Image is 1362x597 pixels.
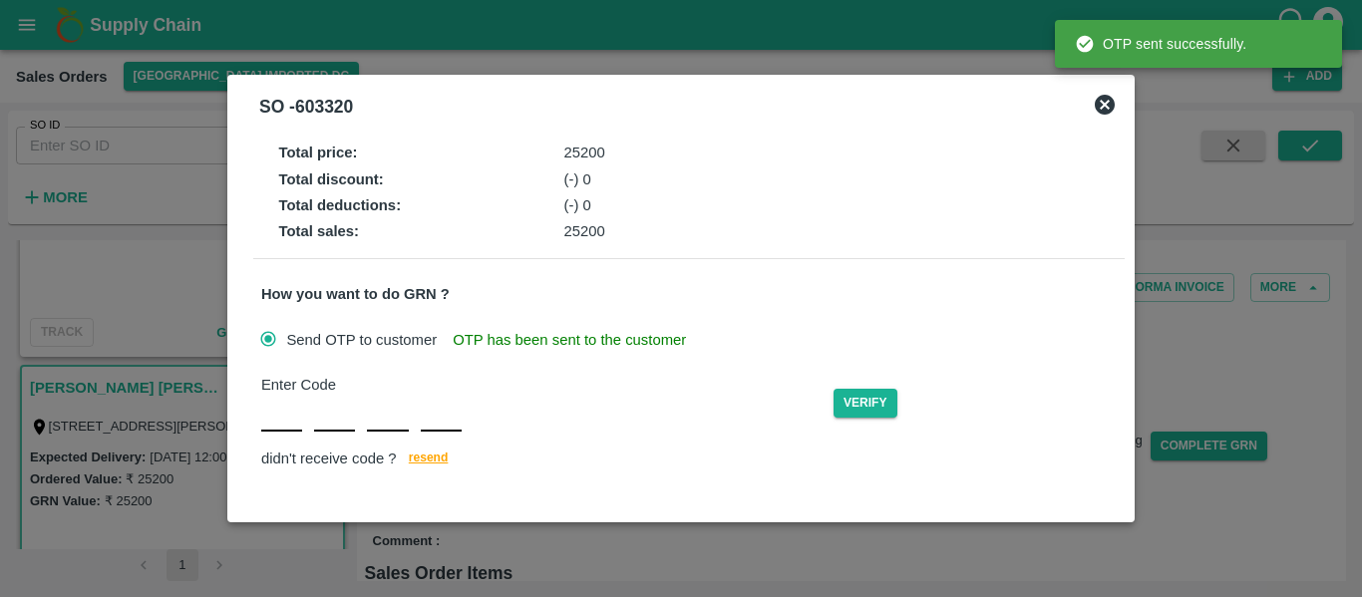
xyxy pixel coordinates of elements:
[261,374,834,396] div: Enter Code
[278,171,383,187] strong: Total discount :
[278,197,401,213] strong: Total deductions :
[261,286,450,302] strong: How you want to do GRN ?
[409,448,449,468] span: resend
[261,448,1117,472] div: didn't receive code ?
[564,197,591,213] span: (-) 0
[278,223,359,239] strong: Total sales :
[259,93,353,121] div: SO - 603320
[564,145,605,160] span: 25200
[1075,26,1246,62] div: OTP sent successfully.
[397,448,461,472] button: resend
[564,223,605,239] span: 25200
[453,329,686,351] span: OTP has been sent to the customer
[278,145,357,160] strong: Total price :
[286,329,437,351] span: Send OTP to customer
[564,171,591,187] span: (-) 0
[834,389,897,418] button: Verify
